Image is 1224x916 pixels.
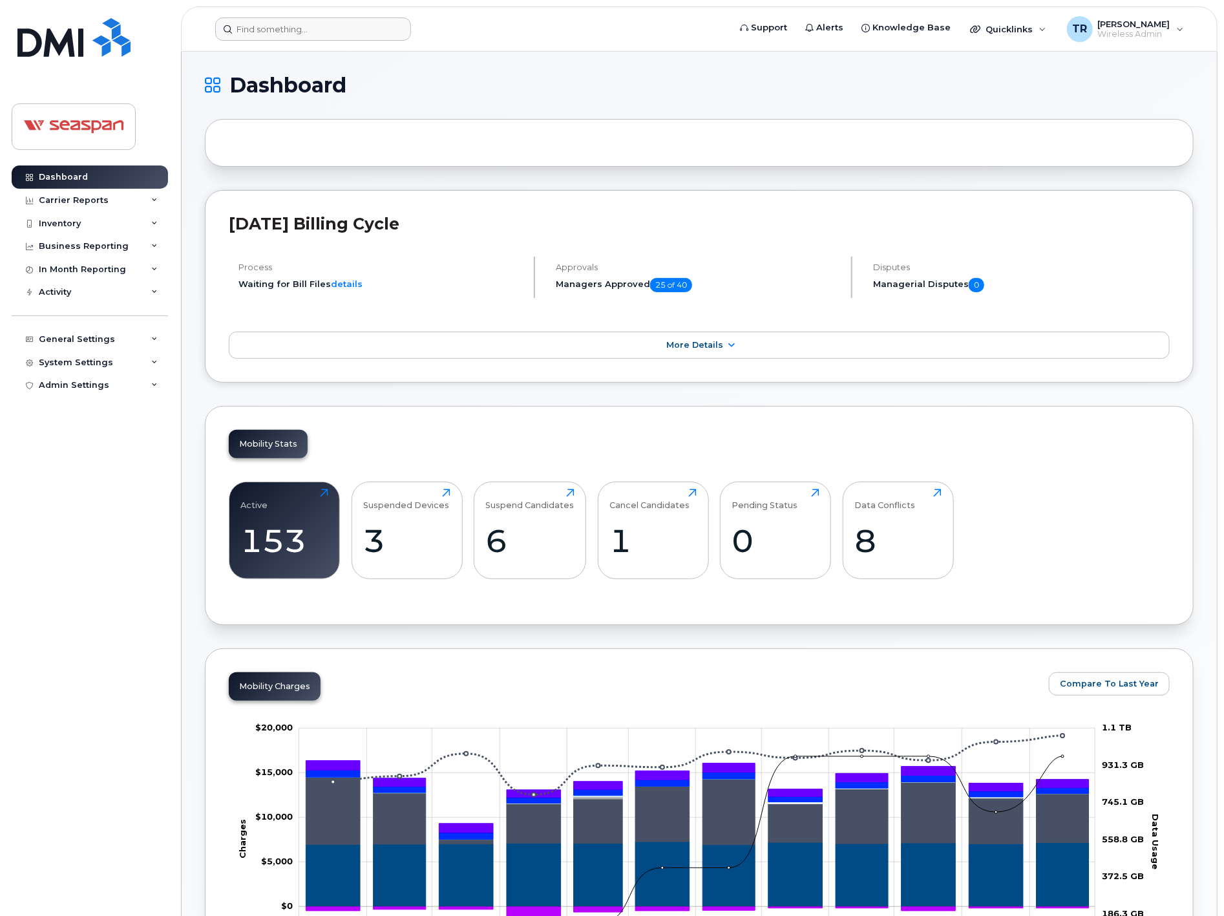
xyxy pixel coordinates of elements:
div: Active [241,489,268,510]
div: 8 [854,522,942,560]
a: Pending Status0 [732,489,819,571]
div: 153 [241,522,328,560]
g: $0 [255,767,293,777]
tspan: $15,000 [255,767,293,777]
a: details [331,279,363,289]
g: $0 [255,722,293,732]
a: Cancel Candidates1 [609,489,697,571]
a: Suspended Devices3 [363,489,450,571]
div: Cancel Candidates [609,489,690,510]
span: Dashboard [229,76,346,95]
a: Suspend Candidates6 [486,489,575,571]
div: 0 [732,522,819,560]
tspan: 931.3 GB [1102,760,1144,770]
a: Data Conflicts8 [854,489,942,571]
span: More Details [666,340,723,350]
tspan: 558.8 GB [1102,834,1144,844]
li: Waiting for Bill Files [238,278,523,290]
h4: Disputes [873,262,1170,272]
tspan: $20,000 [255,722,293,732]
a: Active153 [241,489,328,571]
button: Compare To Last Year [1049,672,1170,696]
div: Suspend Candidates [486,489,575,510]
span: 25 of 40 [650,278,692,292]
div: Pending Status [732,489,798,510]
h5: Managerial Disputes [873,278,1170,292]
span: 0 [969,278,984,292]
g: $0 [261,856,293,866]
div: Data Conflicts [854,489,915,510]
g: Roaming [306,777,1089,845]
div: 3 [363,522,450,560]
h2: [DATE] Billing Cycle [229,214,1170,233]
tspan: 372.5 GB [1102,871,1144,881]
tspan: $10,000 [255,811,293,822]
tspan: $0 [281,900,293,911]
g: PST [306,761,1089,833]
tspan: $5,000 [261,856,293,866]
div: Suspended Devices [363,489,449,510]
div: 6 [486,522,575,560]
tspan: Charges [238,819,248,858]
h5: Managers Approved [556,278,840,292]
span: Compare To Last Year [1060,677,1159,690]
g: Rate Plan [306,842,1089,907]
h4: Process [238,262,523,272]
h4: Approvals [556,262,840,272]
g: $0 [255,811,293,822]
div: 1 [609,522,697,560]
tspan: 745.1 GB [1102,796,1144,807]
tspan: 1.1 TB [1102,722,1132,732]
tspan: Data Usage [1151,814,1161,869]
